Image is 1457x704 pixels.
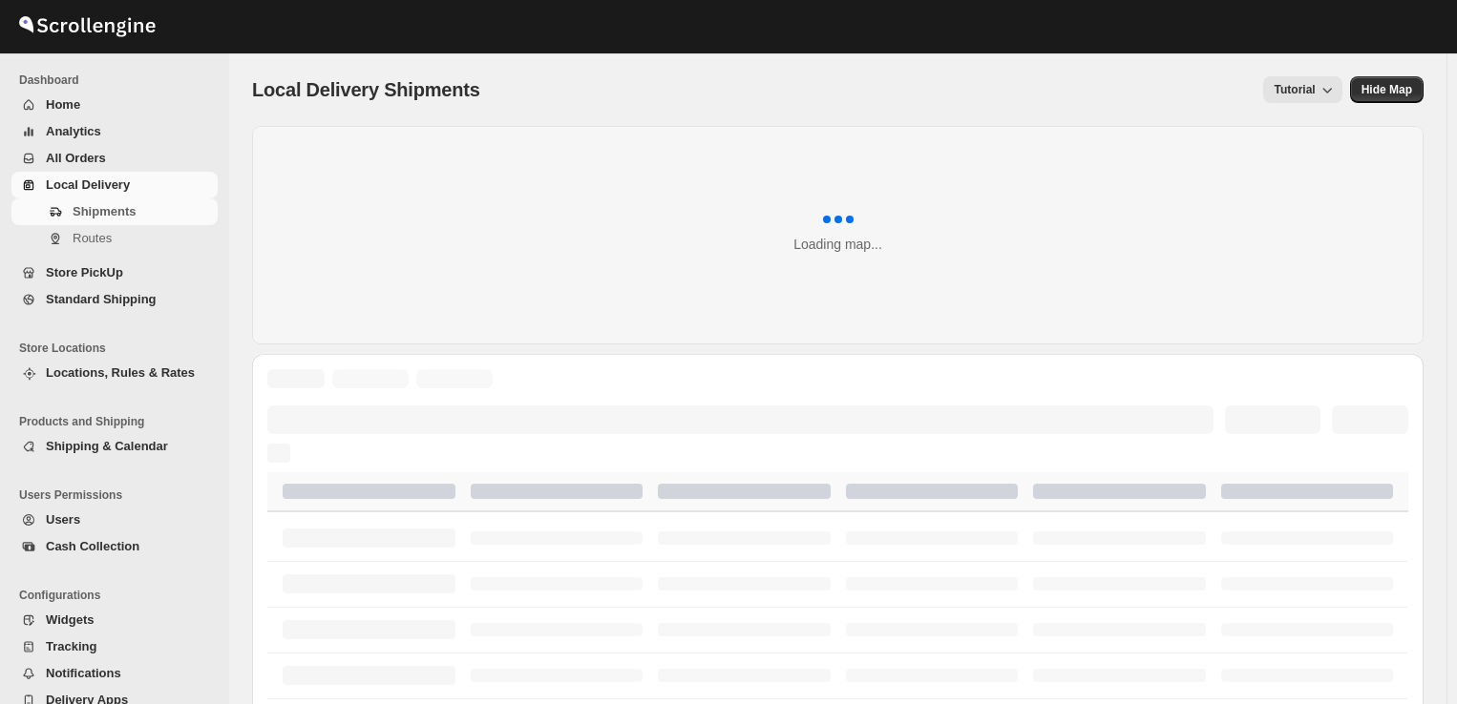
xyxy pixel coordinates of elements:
[11,533,218,560] button: Cash Collection
[19,341,220,356] span: Store Locations
[46,97,80,112] span: Home
[11,92,218,118] button: Home
[1362,82,1412,97] span: Hide Map
[46,292,157,306] span: Standard Shipping
[46,365,195,380] span: Locations, Rules & Rates
[11,433,218,460] button: Shipping & Calendar
[11,198,218,225] button: Shipments
[73,204,136,218] span: Shipments
[11,360,218,386] button: Locations, Rules & Rates
[46,612,94,627] span: Widgets
[11,607,218,633] button: Widgets
[11,507,218,533] button: Users
[19,72,220,88] span: Dashboard
[19,414,220,429] span: Products and Shipping
[46,177,130,192] span: Local Delivery
[1350,76,1424,103] button: Map action label
[46,666,121,680] span: Notifications
[46,265,123,280] span: Store PickUp
[11,145,218,172] button: All Orders
[252,79,480,100] span: Local Delivery Shipments
[11,225,218,252] button: Routes
[46,639,96,653] span: Tracking
[46,439,168,453] span: Shipping & Calendar
[46,539,139,553] span: Cash Collection
[46,124,101,138] span: Analytics
[19,487,220,503] span: Users Permissions
[793,235,882,254] div: Loading map...
[46,512,80,527] span: Users
[73,231,112,245] span: Routes
[11,633,218,660] button: Tracking
[1275,83,1316,96] span: Tutorial
[11,660,218,687] button: Notifications
[46,151,106,165] span: All Orders
[1263,76,1342,103] button: Tutorial
[19,588,220,603] span: Configurations
[11,118,218,145] button: Analytics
